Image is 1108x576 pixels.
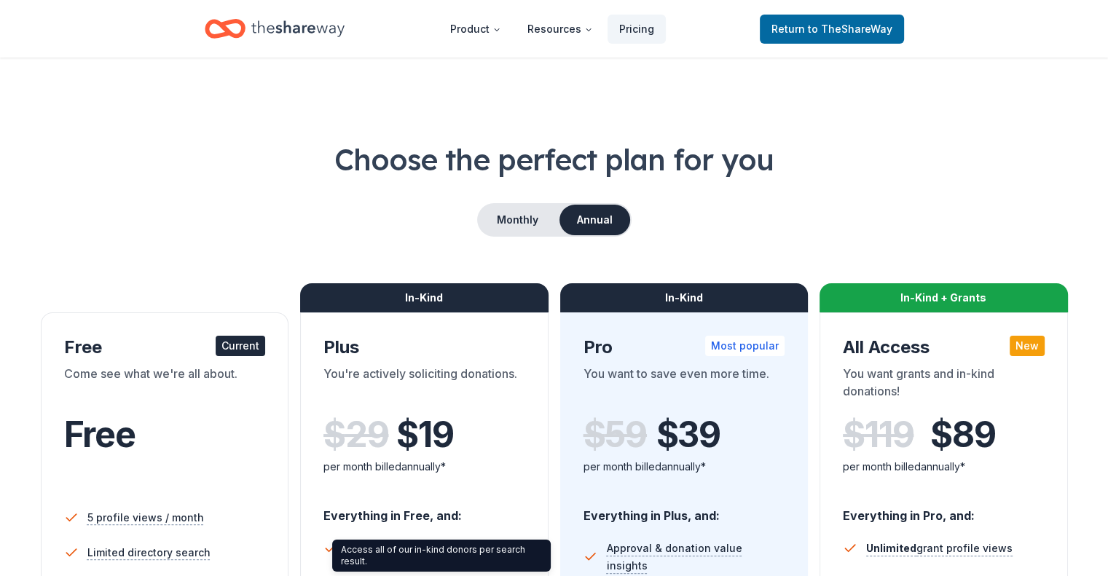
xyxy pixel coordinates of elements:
[866,542,916,554] span: Unlimited
[479,205,557,235] button: Monthly
[1010,336,1045,356] div: New
[584,494,785,525] div: Everything in Plus, and:
[216,336,265,356] div: Current
[843,336,1045,359] div: All Access
[323,336,525,359] div: Plus
[606,540,785,575] span: Approval & donation value insights
[87,509,204,526] span: 5 profile views / month
[323,365,525,406] div: You're actively soliciting donations.
[64,336,266,359] div: Free
[323,458,525,476] div: per month billed annually*
[323,494,525,525] div: Everything in Free, and:
[396,414,453,455] span: $ 19
[705,336,785,356] div: Most popular
[87,544,211,561] span: Limited directory search
[808,23,892,35] span: to TheShareWay
[300,283,549,312] div: In-Kind
[843,458,1045,476] div: per month billed annually*
[205,12,345,46] a: Home
[64,413,135,456] span: Free
[584,365,785,406] div: You want to save even more time.
[516,15,605,44] button: Resources
[866,542,1013,554] span: grant profile views
[930,414,995,455] span: $ 89
[656,414,720,455] span: $ 39
[584,458,785,476] div: per month billed annually*
[35,139,1073,180] h1: Choose the perfect plan for you
[843,494,1045,525] div: Everything in Pro, and:
[439,12,666,46] nav: Main
[584,336,785,359] div: Pro
[608,15,666,44] a: Pricing
[560,283,809,312] div: In-Kind
[332,540,551,572] div: Access all of our in-kind donors per search result.
[439,15,513,44] button: Product
[760,15,904,44] a: Returnto TheShareWay
[843,365,1045,406] div: You want grants and in-kind donations!
[820,283,1068,312] div: In-Kind + Grants
[771,20,892,38] span: Return
[559,205,630,235] button: Annual
[64,365,266,406] div: Come see what we're all about.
